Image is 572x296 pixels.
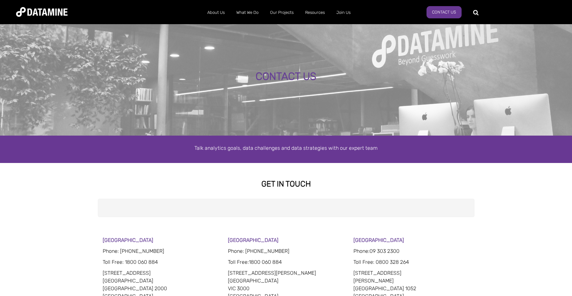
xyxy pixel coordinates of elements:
strong: [GEOGRAPHIC_DATA] [353,237,404,243]
span: Toll Free [103,259,122,265]
a: Our Projects [264,4,299,21]
span: Phone: [PHONE_NUMBER] [228,248,289,254]
a: What We Do [230,4,264,21]
p: 1800 060 884 [228,258,344,266]
span: 09 303 2300 [370,248,399,254]
div: CONTACT US [65,71,506,82]
a: Join Us [331,4,356,21]
p: Phone: [353,247,470,255]
span: Toll Free: [228,259,249,265]
span: Toll Free: 0800 328 264 [353,259,409,265]
span: Talk analytics goals, data challenges and data strategies with our expert team [194,145,378,151]
strong: [GEOGRAPHIC_DATA] [228,237,278,243]
strong: GET IN TOUCH [261,179,311,188]
img: Datamine [16,7,68,17]
span: Phone: [PHONE_NUMBER] [103,248,164,254]
a: Resources [299,4,331,21]
p: : 1800 060 884 [103,258,219,266]
a: Contact Us [427,6,462,18]
a: About Us [202,4,230,21]
strong: [GEOGRAPHIC_DATA] [103,237,153,243]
